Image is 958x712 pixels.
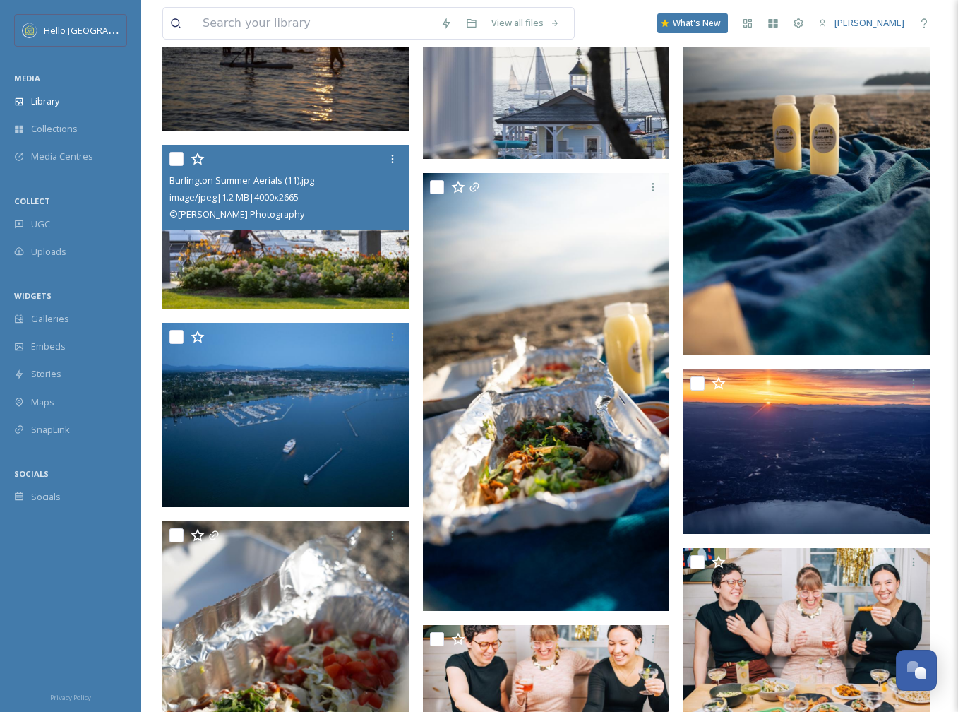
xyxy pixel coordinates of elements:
[169,208,304,220] span: © [PERSON_NAME] Photography
[31,490,61,504] span: Socials
[14,290,52,301] span: WIDGETS
[50,688,91,705] a: Privacy Policy
[162,323,409,507] img: Burlington Summer Aerials (7).jpg
[14,196,50,206] span: COLLECT
[423,173,669,611] img: Taco Gordo (1).jpg
[196,8,433,39] input: Search your library
[44,23,157,37] span: Hello [GEOGRAPHIC_DATA]
[14,73,40,83] span: MEDIA
[31,95,59,108] span: Library
[811,9,911,37] a: [PERSON_NAME]
[50,693,91,702] span: Privacy Policy
[683,369,930,534] img: Burlington Sunrise.jpg
[31,150,93,163] span: Media Centres
[14,468,49,479] span: SOCIALS
[896,650,937,691] button: Open Chat
[484,9,567,37] a: View all files
[169,191,299,203] span: image/jpeg | 1.2 MB | 4000 x 2665
[23,23,37,37] img: images.png
[31,218,50,231] span: UGC
[31,340,66,353] span: Embeds
[31,245,66,259] span: Uploads
[31,396,54,409] span: Maps
[31,367,61,381] span: Stories
[31,122,78,136] span: Collections
[834,16,904,29] span: [PERSON_NAME]
[31,312,69,326] span: Galleries
[657,13,728,33] a: What's New
[31,423,70,437] span: SnapLink
[169,174,314,186] span: Burlington Summer Aerials (11).jpg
